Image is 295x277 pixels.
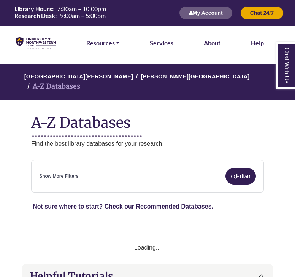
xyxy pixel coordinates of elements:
[141,72,249,80] a: [PERSON_NAME][GEOGRAPHIC_DATA]
[150,38,173,48] a: Services
[11,5,109,19] table: Hours Today
[31,139,264,149] p: Find the best library databases for your research.
[33,203,213,210] a: Not sure where to start? Check our Recommended Databases.
[225,168,256,185] button: Filter
[11,5,109,21] a: Hours Today
[24,72,133,80] a: [GEOGRAPHIC_DATA][PERSON_NAME]
[240,10,284,16] a: Chat 24/7
[86,38,119,48] a: Resources
[57,6,106,12] span: 7:30am – 10:00pm
[240,6,284,19] button: Chat 24/7
[31,243,264,253] div: Loading...
[11,5,54,12] th: Library Hours:
[39,173,78,180] a: Show More Filters
[179,6,233,19] button: My Account
[179,10,233,16] a: My Account
[24,81,80,92] li: A-Z Databases
[11,12,57,19] th: Research Desk:
[204,38,220,48] a: About
[60,13,106,19] span: 9:00am – 5:00pm
[251,38,264,48] a: Help
[31,108,264,131] h1: A-Z Databases
[16,37,56,50] img: library_home
[31,64,264,100] nav: breadcrumb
